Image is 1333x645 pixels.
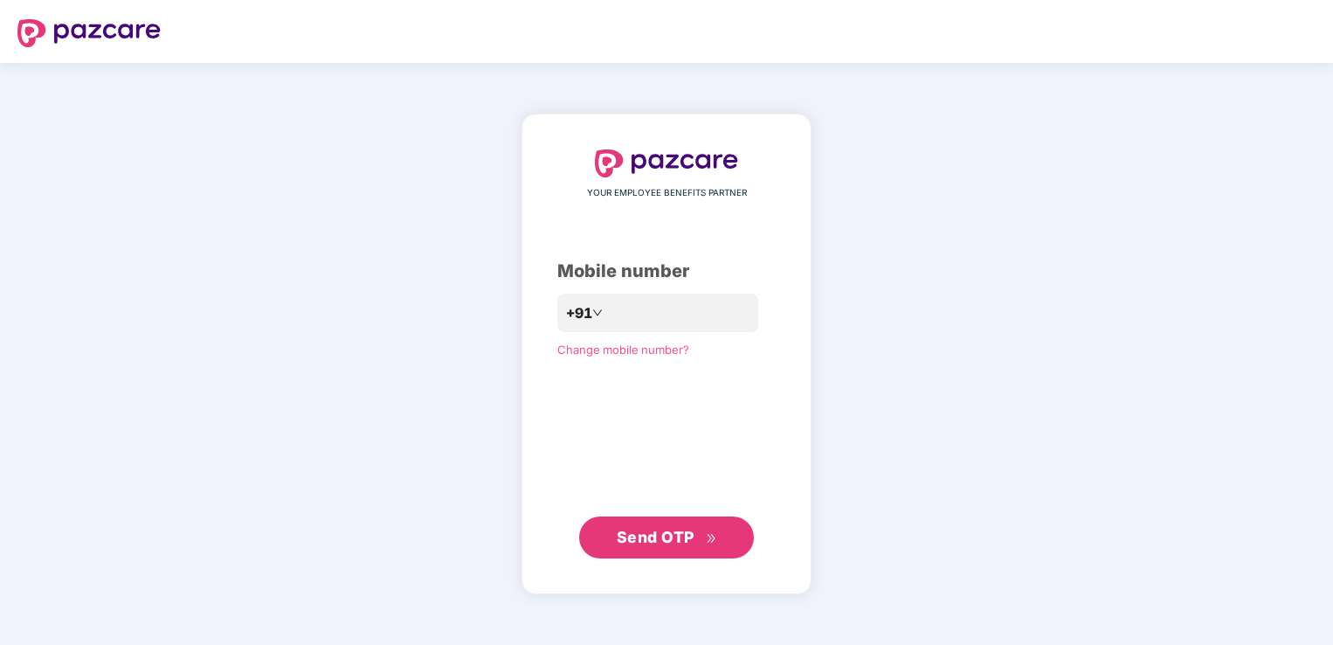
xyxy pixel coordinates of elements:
[595,149,738,177] img: logo
[592,308,603,318] span: down
[706,533,717,544] span: double-right
[17,19,161,47] img: logo
[587,186,747,200] span: YOUR EMPLOYEE BENEFITS PARTNER
[557,258,776,285] div: Mobile number
[617,528,694,546] span: Send OTP
[557,343,689,357] a: Change mobile number?
[566,302,592,324] span: +91
[579,517,754,558] button: Send OTPdouble-right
